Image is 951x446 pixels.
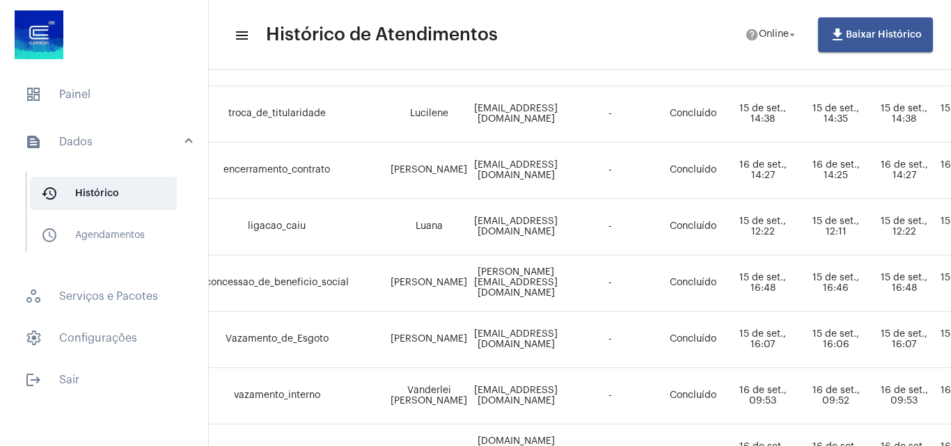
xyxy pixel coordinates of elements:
td: 15 de set., 16:06 [799,312,872,368]
td: 16 de set., 14:27 [726,143,799,199]
span: Baixar Histórico [829,30,922,40]
td: Concluído [659,199,726,255]
span: ligacao_caiu [248,221,306,231]
td: 16 de set., 14:27 [872,143,936,199]
span: Histórico de Atendimentos [266,24,498,46]
td: Lucilene [387,86,471,143]
mat-icon: sidenav icon [234,27,248,44]
span: Online [759,30,789,40]
span: Painel [14,78,194,111]
span: sidenav icon [25,330,42,347]
span: Sair [14,363,194,397]
td: 15 de set., 16:46 [799,255,872,312]
span: vazamento_interno [234,390,320,400]
mat-icon: sidenav icon [25,372,42,388]
td: [EMAIL_ADDRESS][DOMAIN_NAME] [471,312,561,368]
td: - [561,143,659,199]
span: Agendamentos [30,218,177,252]
td: [EMAIL_ADDRESS][DOMAIN_NAME] [471,143,561,199]
td: - [561,255,659,312]
td: Vanderlei [PERSON_NAME] [387,368,471,424]
span: ⁠Vazamento_de_Esgoto [226,334,329,344]
td: 15 de set., 12:22 [872,199,936,255]
td: [EMAIL_ADDRESS][DOMAIN_NAME] [471,86,561,143]
td: 16 de set., 09:52 [799,368,872,424]
button: Baixar Histórico [818,17,933,52]
mat-icon: sidenav icon [25,134,42,150]
mat-icon: sidenav icon [41,185,58,202]
button: Online [737,21,807,49]
td: 15 de set., 16:07 [726,312,799,368]
td: 15 de set., 16:48 [726,255,799,312]
td: [PERSON_NAME] [387,312,471,368]
span: Histórico [30,177,177,210]
mat-icon: file_download [829,26,846,43]
span: concessao_de_beneficio_social [205,278,349,287]
td: Concluído [659,143,726,199]
mat-panel-title: Dados [25,134,186,150]
td: [EMAIL_ADDRESS][DOMAIN_NAME] [471,368,561,424]
td: 16 de set., 14:25 [799,143,872,199]
mat-icon: sidenav icon [41,227,58,244]
td: Concluído [659,255,726,312]
span: Configurações [14,321,194,355]
td: [PERSON_NAME][EMAIL_ADDRESS][DOMAIN_NAME] [471,255,561,312]
td: 15 de set., 14:38 [726,86,799,143]
td: - [561,312,659,368]
td: Concluído [659,368,726,424]
td: 15 de set., 12:22 [726,199,799,255]
td: - [561,368,659,424]
td: Concluído [659,86,726,143]
span: sidenav icon [25,288,42,305]
td: [PERSON_NAME] [387,255,471,312]
td: [PERSON_NAME] [387,143,471,199]
td: 16 de set., 09:53 [726,368,799,424]
td: 15 de set., 14:35 [799,86,872,143]
td: Concluído [659,312,726,368]
span: troca_de_titularidade [228,109,326,118]
span: Serviços e Pacotes [14,280,194,313]
td: [EMAIL_ADDRESS][DOMAIN_NAME] [471,199,561,255]
mat-expansion-panel-header: sidenav iconDados [8,120,208,164]
td: 15 de set., 12:11 [799,199,872,255]
td: 15 de set., 16:07 [872,312,936,368]
div: sidenav iconDados [8,164,208,271]
td: Luana [387,199,471,255]
mat-icon: arrow_drop_down [786,29,799,41]
td: 15 de set., 16:48 [872,255,936,312]
span: encerramento_contrato [223,165,330,175]
td: - [561,199,659,255]
td: - [561,86,659,143]
td: 16 de set., 09:53 [872,368,936,424]
span: sidenav icon [25,86,42,103]
td: 15 de set., 14:38 [872,86,936,143]
img: d4669ae0-8c07-2337-4f67-34b0df7f5ae4.jpeg [11,7,67,63]
mat-icon: help [745,28,759,42]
